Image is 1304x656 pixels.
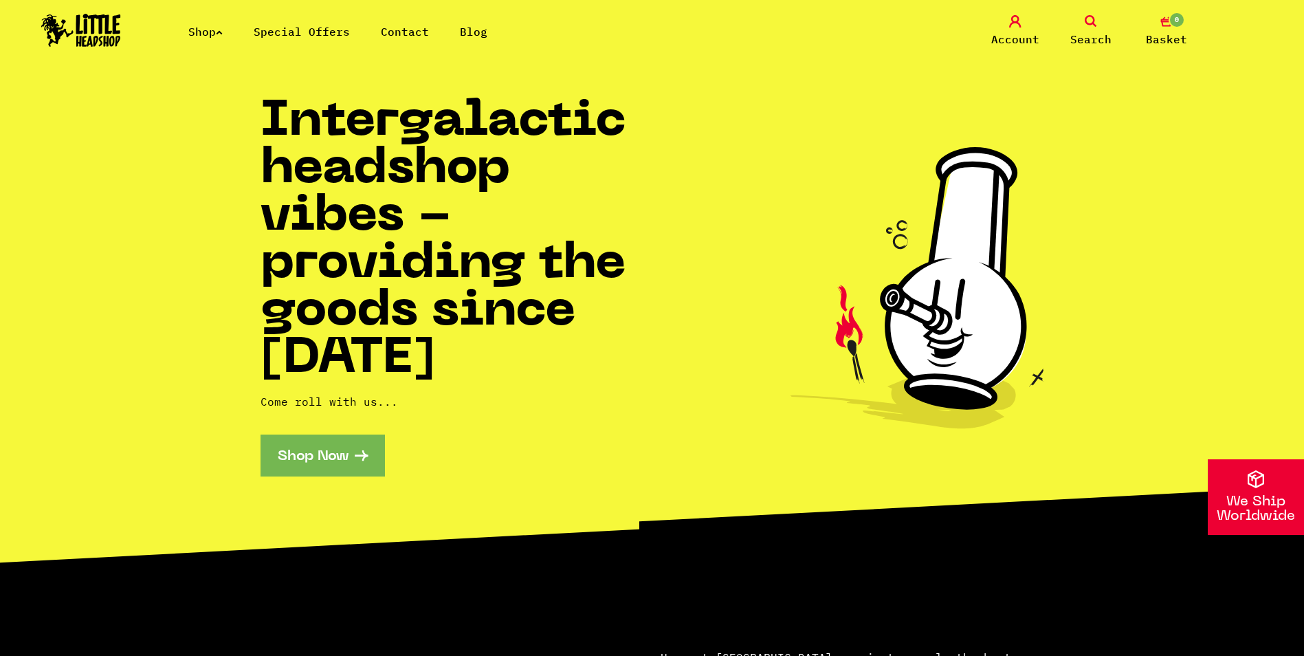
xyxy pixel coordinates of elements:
[261,99,652,384] h1: Intergalactic headshop vibes - providing the goods since [DATE]
[381,25,429,39] a: Contact
[188,25,223,39] a: Shop
[1057,15,1125,47] a: Search
[1070,31,1112,47] span: Search
[1132,15,1201,47] a: 0 Basket
[1146,31,1187,47] span: Basket
[41,14,121,47] img: Little Head Shop Logo
[261,393,652,410] p: Come roll with us...
[261,435,385,477] a: Shop Now
[460,25,487,39] a: Blog
[1169,12,1185,28] span: 0
[1208,495,1304,524] p: We Ship Worldwide
[254,25,350,39] a: Special Offers
[991,31,1039,47] span: Account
